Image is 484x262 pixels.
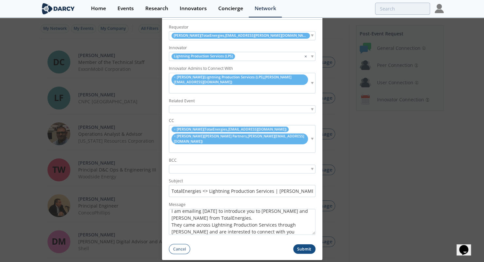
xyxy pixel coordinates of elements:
[169,157,315,163] label: BCC
[293,244,315,254] button: Submit
[255,6,276,11] div: Network
[41,3,76,14] img: logo-wide.svg
[169,24,315,30] label: Requestor
[177,127,286,131] span: florent.boemare@totalenergies.com
[169,66,315,71] label: Innovator Admins to Connect With
[169,118,315,124] label: CC
[117,6,134,11] div: Events
[91,6,106,11] div: Home
[169,98,315,104] label: Related Event
[435,4,444,13] img: Profile
[180,6,207,11] div: Innovators
[174,134,304,143] span: ron@darcypartners.com
[457,236,477,255] iframe: chat widget
[169,125,315,153] div: remove element [PERSON_NAME](TotalEnergies,[EMAIL_ADDRESS][DOMAIN_NAME]) remove element [PERSON_N...
[174,75,176,79] span: remove element
[171,53,235,59] span: Lightning Production Services (LPS)
[174,75,291,84] span: b.wagner@lpsus.com
[169,178,315,184] label: Subject
[169,52,315,61] div: Lightning Production Services (LPS) ×
[174,33,308,38] span: moussa.kane@totalenergies.com
[145,6,168,11] div: Research
[174,127,176,131] span: remove element
[375,3,430,15] input: Advanced Search
[169,45,315,51] label: Innovator
[304,53,307,60] span: ×
[169,244,190,254] button: Cancel
[218,6,243,11] div: Concierge
[169,202,315,208] label: Message
[174,134,176,138] span: remove element
[169,31,315,40] div: [PERSON_NAME](TotalEnergies,[EMAIL_ADDRESS][PERSON_NAME][DOMAIN_NAME])
[169,73,315,93] div: remove element [PERSON_NAME](Lightning Production Services (LPS),[PERSON_NAME][EMAIL_ADDRESS][DOM...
